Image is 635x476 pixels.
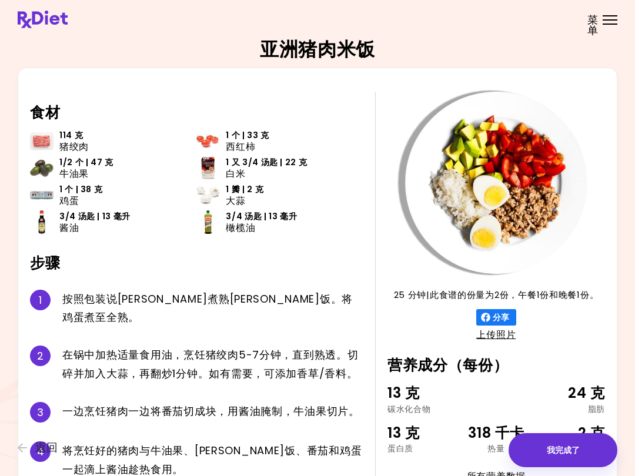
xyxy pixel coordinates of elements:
div: 13 克 [387,422,460,444]
div: 热量 [460,444,532,452]
button: 分享 [476,309,516,326]
span: 牛油果 [59,168,89,179]
div: 3 [30,402,51,423]
div: 一 边 烹 饪 猪 肉 一 边 将 番 茄 切 成 块 ， 用 酱 油 腌 制 ， 牛 油 果 切 片 。 [62,402,363,423]
span: 白米 [226,168,245,179]
div: 2 克 [533,422,605,444]
button: 我完成了 [509,433,617,467]
span: 橄榄油 [226,222,255,233]
span: 3/4 汤匙 | 13 毫升 [59,211,131,222]
div: 2 [30,346,51,366]
span: 3/4 汤匙 | 13 毫升 [226,211,297,222]
h2: 亚洲猪肉米饭 [260,40,375,59]
div: 按 照 包 装 说 [PERSON_NAME] 煮 熟 [PERSON_NAME] 饭 。 将 鸡 蛋 煮 至 全 熟 。 [62,290,363,327]
h2: 步骤 [30,254,363,273]
div: 在 锅 中 加 热 适 量 食 用 油 ， 烹 饪 猪 绞 肉 5 - 7 分 钟 ， 直 到 熟 透 。 切 碎 并 加 入 大 蒜 ， 再 翻 炒 1 分 钟 。 如 有 需 要 ， 可 添... [62,346,363,383]
span: 1 个 | 38 克 [59,184,102,195]
div: 蛋白质 [387,444,460,452]
span: 菜单 [587,15,599,36]
span: 猪绞肉 [59,141,89,152]
div: 1 [30,290,51,310]
img: 膳食良方 [18,11,68,28]
span: 1 瓣 | 2 克 [226,184,263,195]
span: 酱油 [59,222,79,233]
span: 1 个 | 33 克 [226,130,269,141]
h2: 食材 [30,103,363,122]
span: 分享 [490,313,512,322]
a: 上传照片 [476,328,516,341]
h2: 营养成分（每份） [387,356,605,375]
div: 24 克 [533,382,605,404]
span: 鸡蛋 [59,195,79,206]
div: 碳水化合物 [387,405,460,413]
span: 1/2 个 | 47 克 [59,157,113,168]
span: 西红柿 [226,141,255,152]
p: 25 分钟 | 此食谱的份量为2份，午餐1份和晚餐1份。 [387,286,605,304]
div: 318 千卡 [460,422,532,444]
div: 脂肪 [533,405,605,413]
span: 大蒜 [226,195,245,206]
span: 114 克 [59,130,83,141]
div: 13 克 [387,382,460,404]
span: 返回 [35,441,58,454]
button: 返回 [18,441,88,454]
span: 1 又 3/4 汤匙 | 22 克 [226,157,307,168]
